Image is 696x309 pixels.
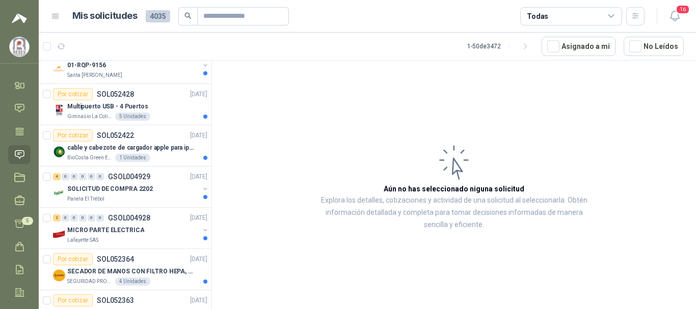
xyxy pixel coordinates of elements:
div: Por cotizar [53,129,93,142]
img: Company Logo [53,104,65,117]
p: [DATE] [190,255,207,264]
p: Gimnasio La Colina [67,113,113,121]
p: Multipuerto USB - 4 Puertos [67,102,148,111]
div: 0 [70,214,78,221]
div: 1 - 50 de 3472 [467,38,533,54]
div: 5 Unidades [115,113,150,121]
div: 0 [62,173,69,180]
div: Por cotizar [53,253,93,265]
div: Por cotizar [53,88,93,100]
button: No Leídos [624,37,684,56]
p: Panela El Trébol [67,195,104,203]
a: 5 [8,214,31,233]
div: 0 [79,214,87,221]
img: Logo peakr [12,12,27,24]
span: 5 [22,217,33,225]
p: SECADOR DE MANOS CON FILTRO HEPA, SECADO RAPIDO [67,267,194,276]
div: 0 [79,173,87,180]
p: SOL052364 [97,256,134,263]
p: SEGURIDAD PROVISER LTDA [67,277,113,286]
img: Company Logo [53,146,65,158]
img: Company Logo [53,269,65,282]
img: Company Logo [10,37,29,57]
div: 0 [88,173,95,180]
p: [DATE] [190,213,207,223]
p: Explora los detalles, cotizaciones y actividad de una solicitud al seleccionarla. Obtén informaci... [314,194,594,231]
a: Por cotizarSOL052428[DATE] Company LogoMultipuerto USB - 4 PuertosGimnasio La Colina5 Unidades [39,84,211,125]
a: 2 0 0 0 0 0 GSOL004928[DATE] Company LogoMICRO PARTE ELECTRICALafayette SAS [53,212,209,244]
div: 0 [96,173,104,180]
span: 4035 [146,10,170,22]
a: Por cotizarSOL052422[DATE] Company Logocable y cabezote de cargador apple para iphoneBioCosta Gre... [39,125,211,166]
p: 01-RQP-9156 [67,61,106,70]
p: MICRO PARTE ELECTRICA [67,226,144,235]
p: SOL052363 [97,297,134,304]
span: search [184,12,192,19]
button: 16 [665,7,684,25]
div: 0 [96,214,104,221]
div: 4 [53,173,61,180]
div: 0 [88,214,95,221]
p: Santa [PERSON_NAME] [67,71,122,79]
p: [DATE] [190,90,207,99]
p: GSOL004929 [108,173,150,180]
h1: Mis solicitudes [72,9,138,23]
div: 0 [70,173,78,180]
button: Asignado a mi [542,37,615,56]
div: 4 Unidades [115,277,150,286]
p: SOL052428 [97,91,134,98]
p: SOL052422 [97,132,134,139]
a: Por cotizarSOL052364[DATE] Company LogoSECADOR DE MANOS CON FILTRO HEPA, SECADO RAPIDOSEGURIDAD P... [39,249,211,290]
div: 1 Unidades [115,154,150,162]
div: Por cotizar [53,294,93,306]
img: Company Logo [53,228,65,240]
p: BioCosta Green Energy S.A.S [67,154,113,162]
span: 16 [676,5,690,14]
p: Lafayette SAS [67,236,98,244]
img: Company Logo [53,187,65,199]
p: [DATE] [190,131,207,141]
img: Company Logo [53,63,65,75]
a: 4 0 0 0 0 0 GSOL004929[DATE] Company LogoSOLICITUD DE COMPRA 2202Panela El Trébol [53,171,209,203]
p: [DATE] [190,172,207,182]
h3: Aún no has seleccionado niguna solicitud [384,183,524,194]
p: SOLICITUD DE COMPRA 2202 [67,184,153,194]
p: GSOL004928 [108,214,150,221]
p: cable y cabezote de cargador apple para iphone [67,143,194,153]
div: Todas [527,11,548,22]
p: [DATE] [190,296,207,305]
a: 1 0 0 0 0 0 GSOL004933[DATE] Company Logo01-RQP-9156Santa [PERSON_NAME] [53,47,209,79]
div: 2 [53,214,61,221]
div: 0 [62,214,69,221]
